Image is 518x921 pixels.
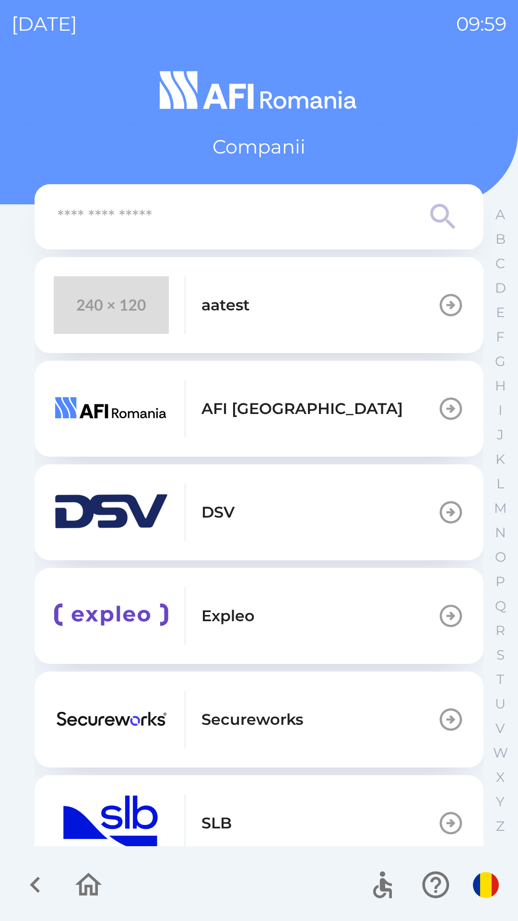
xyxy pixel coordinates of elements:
p: V [495,720,505,737]
button: S [488,643,512,667]
p: K [495,451,505,468]
p: aatest [201,294,250,317]
img: 03755b6d-6944-4efa-bf23-0453712930be.png [54,794,169,852]
button: Y [488,790,512,814]
button: SLB [35,775,483,871]
p: Companii [212,132,306,161]
button: G [488,349,512,374]
img: Logo [35,67,483,113]
p: Expleo [201,604,255,627]
p: L [496,475,504,492]
p: SLB [201,812,232,835]
p: T [496,671,504,688]
p: B [495,231,506,248]
button: R [488,618,512,643]
button: I [488,398,512,423]
button: P [488,569,512,594]
button: AFI [GEOGRAPHIC_DATA] [35,361,483,457]
button: J [488,423,512,447]
button: Q [488,594,512,618]
button: D [488,276,512,300]
button: N [488,520,512,545]
p: Q [495,598,506,614]
button: X [488,765,512,790]
button: Secureworks [35,672,483,767]
p: U [495,696,506,712]
p: DSV [201,501,235,524]
button: O [488,545,512,569]
p: I [498,402,502,419]
img: 20972833-2f7f-4d36-99fe-9acaa80a170c.png [54,691,169,748]
p: C [495,255,505,272]
img: 75f52d2f-686a-4e6a-90e2-4b12f5eeffd1.png [54,380,169,437]
button: V [488,716,512,741]
p: [DATE] [12,10,77,38]
p: O [495,549,506,566]
img: b802f91f-0631-48a4-8d21-27dd426beae4.png [54,484,169,541]
p: Z [496,818,505,835]
p: R [495,622,505,639]
p: Y [496,793,505,810]
p: J [497,426,504,443]
p: N [495,524,506,541]
p: D [495,280,506,296]
img: 240x120 [54,276,169,334]
button: H [488,374,512,398]
p: P [495,573,505,590]
p: E [496,304,505,321]
p: S [496,647,505,663]
img: 10e83967-b993-470b-b22e-7c33373d2a4b.png [54,587,169,645]
button: Z [488,814,512,838]
button: C [488,251,512,276]
p: H [495,378,506,394]
button: B [488,227,512,251]
button: A [488,202,512,227]
p: M [494,500,507,517]
button: W [488,741,512,765]
p: W [493,744,508,761]
p: A [495,206,505,223]
button: K [488,447,512,472]
button: L [488,472,512,496]
button: E [488,300,512,325]
img: ro flag [473,872,499,898]
button: F [488,325,512,349]
button: DSV [35,464,483,560]
p: X [496,769,505,786]
button: U [488,692,512,716]
button: T [488,667,512,692]
p: Secureworks [201,708,303,731]
button: aatest [35,257,483,353]
button: M [488,496,512,520]
p: G [495,353,506,370]
button: Expleo [35,568,483,664]
p: 09:59 [456,10,506,38]
p: AFI [GEOGRAPHIC_DATA] [201,397,403,420]
p: F [496,329,505,345]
